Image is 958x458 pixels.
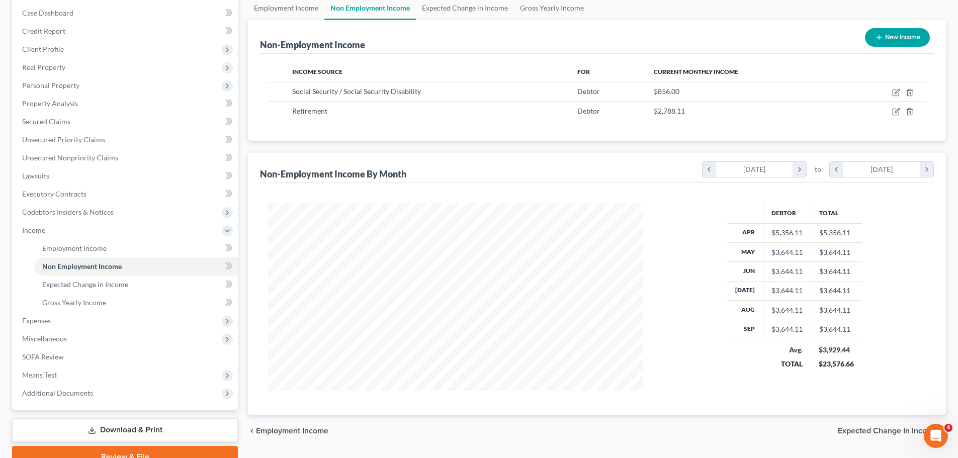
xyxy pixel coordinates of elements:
div: Avg. [771,345,803,355]
span: Property Analysis [22,99,78,108]
td: $3,644.11 [811,320,862,339]
div: $3,644.11 [771,247,803,257]
a: Download & Print [12,418,238,442]
span: Additional Documents [22,389,93,397]
div: [DATE] [716,162,793,177]
span: Current Monthly Income [654,68,738,75]
span: Credit Report [22,27,65,35]
i: chevron_right [793,162,806,177]
button: chevron_left Employment Income [248,427,328,435]
th: Sep [727,320,763,339]
div: $3,929.44 [819,345,854,355]
a: Secured Claims [14,113,238,131]
span: Income Source [292,68,342,75]
span: Means Test [22,371,57,379]
span: Expenses [22,316,51,325]
span: Codebtors Insiders & Notices [22,208,114,216]
span: Expected Change in Income [42,280,128,289]
span: Debtor [577,107,600,115]
i: chevron_left [248,427,256,435]
div: TOTAL [771,359,803,369]
a: Property Analysis [14,95,238,113]
span: $856.00 [654,87,679,96]
th: Apr [727,223,763,242]
th: May [727,242,763,261]
td: $3,644.11 [811,262,862,281]
span: Personal Property [22,81,79,89]
span: Unsecured Priority Claims [22,135,105,144]
span: Employment Income [256,427,328,435]
th: Jun [727,262,763,281]
span: Gross Yearly Income [42,298,106,307]
th: Total [811,203,862,223]
span: Employment Income [42,244,107,252]
div: $5,356.11 [771,228,803,238]
span: SOFA Review [22,352,64,361]
a: Expected Change in Income [34,276,238,294]
div: Non-Employment Income [260,39,365,51]
a: Gross Yearly Income [34,294,238,312]
div: [DATE] [843,162,920,177]
span: Real Property [22,63,65,71]
td: $3,644.11 [811,301,862,320]
a: Employment Income [34,239,238,257]
div: $3,644.11 [771,324,803,334]
div: Non-Employment Income By Month [260,168,406,180]
span: $2,788.11 [654,107,685,115]
span: Social Security / Social Security Disability [292,87,421,96]
span: Executory Contracts [22,190,86,198]
div: $23,576.66 [819,359,854,369]
a: Unsecured Nonpriority Claims [14,149,238,167]
span: For [577,68,590,75]
i: chevron_right [920,162,933,177]
span: Non Employment Income [42,262,122,270]
td: $5,356.11 [811,223,862,242]
div: $3,644.11 [771,305,803,315]
span: Debtor [577,87,600,96]
i: chevron_left [830,162,843,177]
span: Retirement [292,107,327,115]
a: Lawsuits [14,167,238,185]
a: SOFA Review [14,348,238,366]
th: Debtor [763,203,811,223]
button: New Income [865,28,930,47]
span: Case Dashboard [22,9,73,17]
span: to [815,164,821,174]
th: [DATE] [727,281,763,300]
th: Aug [727,301,763,320]
button: Expected Change in Income chevron_right [838,427,946,435]
a: Non Employment Income [34,257,238,276]
span: Expected Change in Income [838,427,938,435]
span: Income [22,226,45,234]
td: $3,644.11 [811,281,862,300]
span: Unsecured Nonpriority Claims [22,153,118,162]
a: Credit Report [14,22,238,40]
span: Client Profile [22,45,64,53]
td: $3,644.11 [811,242,862,261]
span: Secured Claims [22,117,70,126]
a: Unsecured Priority Claims [14,131,238,149]
a: Executory Contracts [14,185,238,203]
iframe: Intercom live chat [924,424,948,448]
span: Lawsuits [22,171,49,180]
div: $3,644.11 [771,266,803,277]
span: Miscellaneous [22,334,67,343]
a: Case Dashboard [14,4,238,22]
span: 4 [944,424,952,432]
i: chevron_left [703,162,716,177]
div: $3,644.11 [771,286,803,296]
